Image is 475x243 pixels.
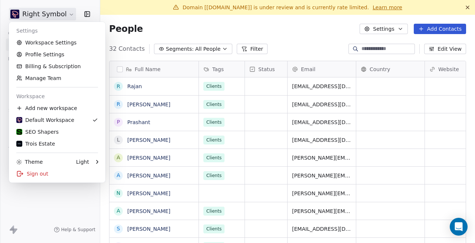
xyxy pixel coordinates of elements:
[12,90,102,102] div: Workspace
[12,49,102,60] a: Profile Settings
[16,128,59,136] div: SEO Shapers
[12,168,102,180] div: Sign out
[16,116,74,124] div: Default Workspace
[12,72,102,84] a: Manage Team
[76,158,89,166] div: Light
[16,158,43,166] div: Theme
[12,60,102,72] a: Billing & Subscription
[12,25,102,37] div: Settings
[16,140,55,147] div: Trois Estate
[16,117,22,123] img: Untitled%20design.png
[16,141,22,147] img: New%20Project%20(7).png
[12,37,102,49] a: Workspace Settings
[12,102,102,114] div: Add new workspace
[16,129,22,135] img: SEO-Shapers-Favicon.png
